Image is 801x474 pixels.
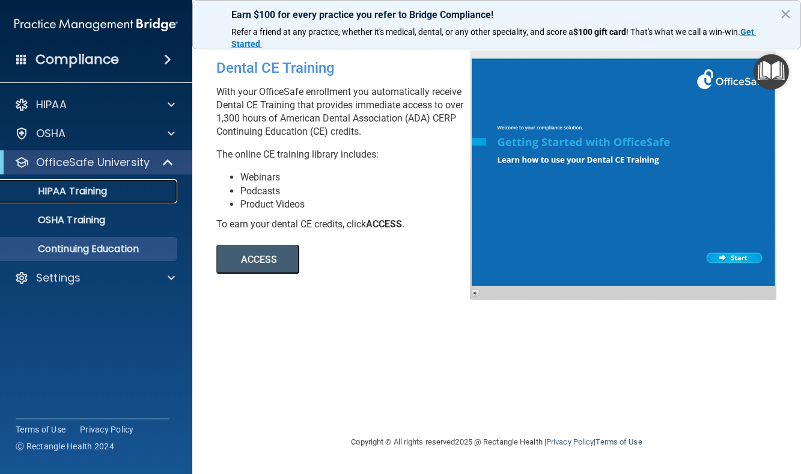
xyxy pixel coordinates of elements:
[14,155,174,170] a: OfficeSafe University
[216,218,479,231] div: To earn your dental CE credits, click .
[36,155,150,170] p: OfficeSafe University
[240,171,479,184] li: Webinars
[780,4,791,23] button: Close
[216,51,479,85] div: Dental CE Training
[80,423,134,436] a: Privacy Policy
[366,218,402,230] b: ACCESS
[626,27,740,37] span: ! That's what we call a win-win.
[14,97,175,112] a: HIPAA
[216,85,479,138] p: With your OfficeSafe enrollment you automatically receive Dental CE Training that provides immedi...
[240,198,479,211] li: Product Videos
[231,9,762,20] p: Earn $100 for every practice you refer to Bridge Compliance!
[16,423,65,436] a: Terms of Use
[36,126,66,141] p: OSHA
[8,185,107,197] p: HIPAA Training
[14,271,175,285] a: Settings
[231,27,573,37] span: Refer a friend at any practice, whether it's medical, dental, or any other speciality, and score a
[216,245,299,274] button: ACCESS
[754,54,789,90] button: Open Resource Center
[14,126,175,141] a: OSHA
[35,51,119,68] h4: Compliance
[573,27,626,37] strong: $100 gift card
[216,256,545,265] a: ACCESS
[216,148,479,161] p: The online CE training library includes:
[36,271,81,285] p: Settings
[278,423,716,461] div: Copyright © All rights reserved 2025 @ Rectangle Health | |
[240,185,479,198] li: Podcasts
[16,440,114,452] span: Ⓒ Rectangle Health 2024
[231,27,756,49] a: Get Started
[8,214,105,226] p: OSHA Training
[546,437,594,446] a: Privacy Policy
[595,437,642,446] a: Terms of Use
[14,13,178,37] img: PMB logo
[36,97,67,112] p: HIPAA
[8,243,172,255] p: Continuing Education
